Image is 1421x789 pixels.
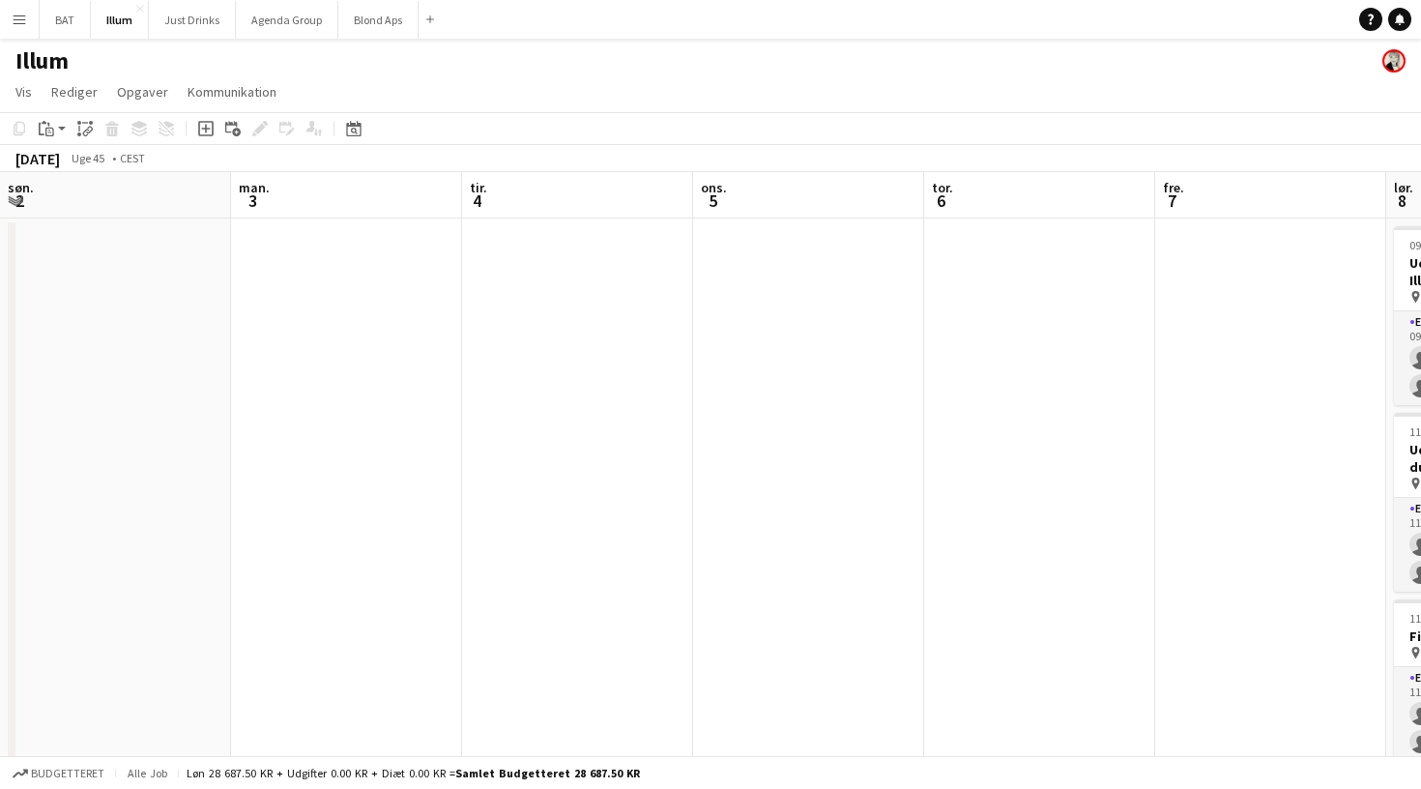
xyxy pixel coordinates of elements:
[470,179,487,196] span: tir.
[120,151,145,165] div: CEST
[236,190,270,212] span: 3
[338,1,419,39] button: Blond Aps
[149,1,236,39] button: Just Drinks
[43,79,105,104] a: Rediger
[180,79,284,104] a: Kommunikation
[1382,49,1406,73] app-user-avatar: Kersti Bøgebjerg
[1160,190,1184,212] span: 7
[455,766,640,780] span: Samlet budgetteret 28 687.50 KR
[5,190,34,212] span: 2
[124,766,170,780] span: Alle job
[1163,179,1184,196] span: fre.
[187,766,640,780] div: Løn 28 687.50 KR + Udgifter 0.00 KR + Diæt 0.00 KR =
[701,179,727,196] span: ons.
[117,83,168,101] span: Opgaver
[10,763,107,784] button: Budgetteret
[932,179,953,196] span: tor.
[239,179,270,196] span: man.
[40,1,91,39] button: BAT
[15,83,32,101] span: Vis
[31,767,104,780] span: Budgetteret
[64,151,112,165] span: Uge 45
[91,1,149,39] button: Illum
[929,190,953,212] span: 6
[15,46,69,75] h1: Illum
[236,1,338,39] button: Agenda Group
[698,190,727,212] span: 5
[8,79,40,104] a: Vis
[51,83,98,101] span: Rediger
[8,179,34,196] span: søn.
[15,149,60,168] div: [DATE]
[1394,179,1413,196] span: lør.
[467,190,487,212] span: 4
[1391,190,1413,212] span: 8
[188,83,276,101] span: Kommunikation
[109,79,176,104] a: Opgaver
